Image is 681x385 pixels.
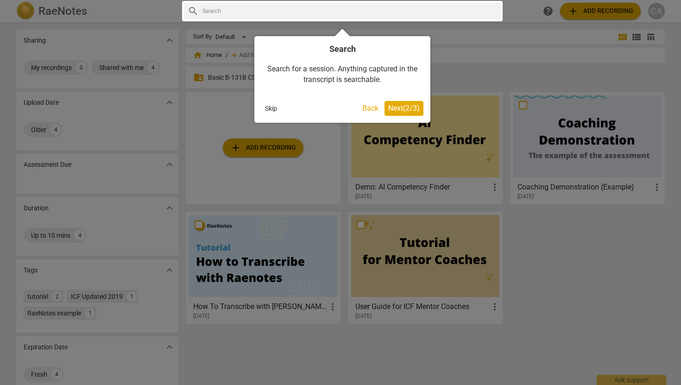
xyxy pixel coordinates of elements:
[388,104,420,113] span: Next ( 2 / 3 )
[261,101,281,115] button: Skip
[359,101,382,116] button: Back
[385,101,423,116] button: Next
[261,55,423,94] div: Search for a session. Anything captured in the transcript is searchable.
[261,43,423,55] h4: Search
